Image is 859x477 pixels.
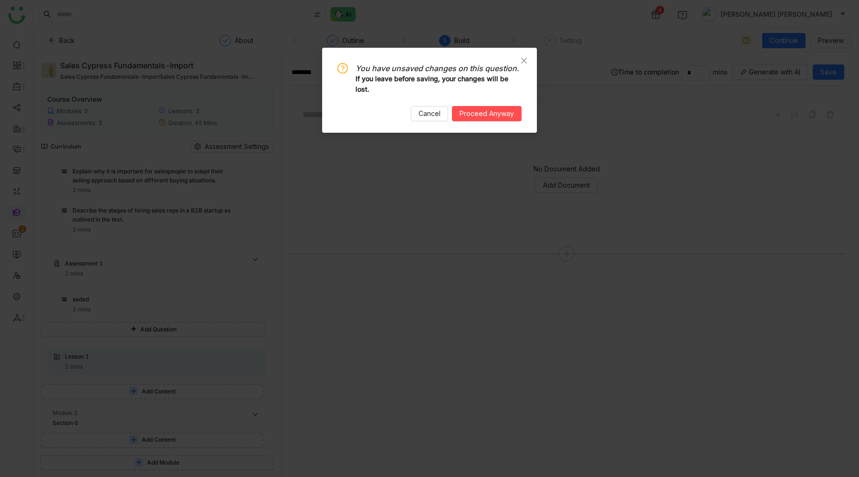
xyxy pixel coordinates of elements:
b: If you leave before saving, your changes will be lost. [356,74,508,93]
i: You have unsaved changes on this question. [356,64,519,73]
span: Cancel [419,108,440,119]
span: Proceed Anyway [460,108,514,119]
button: Close [511,48,537,74]
button: Cancel [411,106,448,121]
button: Proceed Anyway [452,106,522,121]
